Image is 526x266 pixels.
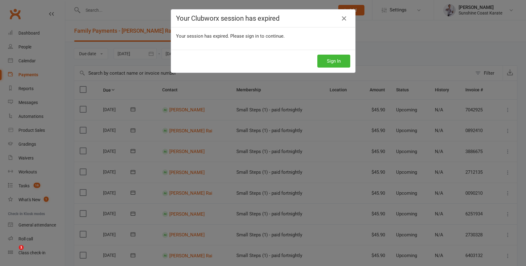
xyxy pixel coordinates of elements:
[317,55,350,68] button: Sign In
[176,33,285,39] span: Your session has expired. Please sign in to continue.
[176,15,350,22] h4: Your Clubworx session has expired
[6,245,21,260] iframe: Intercom live chat
[339,14,349,23] a: Close
[19,245,24,250] span: 1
